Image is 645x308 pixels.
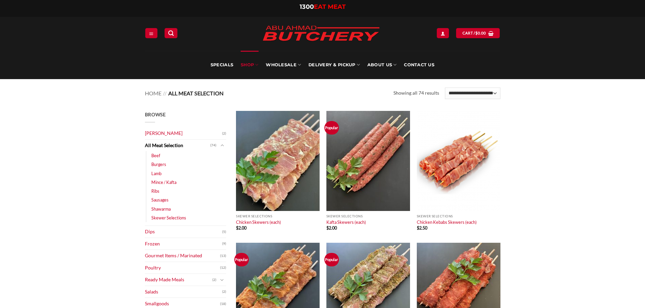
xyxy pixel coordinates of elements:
[300,3,314,10] span: 1300
[475,30,478,36] span: $
[266,51,301,79] a: Wholesale
[145,127,222,139] a: [PERSON_NAME]
[393,89,439,97] p: Showing all 74 results
[404,51,434,79] a: Contact Us
[236,219,281,225] a: Chicken Skewers (each)
[151,178,176,187] a: Mince / Kafta
[236,111,320,211] img: Chicken Skewers
[145,90,162,96] a: Home
[222,239,226,249] span: (9)
[212,275,216,285] span: (2)
[211,51,233,79] a: Specials
[218,276,226,284] button: Toggle
[308,51,360,79] a: Delivery & Pickup
[326,225,329,231] span: $
[417,214,500,218] p: Skewer Selections
[236,225,238,231] span: $
[145,262,220,274] a: Poultry
[326,219,366,225] a: Kafta Skewers (each)
[151,169,162,178] a: Lamb
[463,30,486,36] span: Cart /
[165,28,177,38] a: Search
[145,238,222,250] a: Frozen
[236,225,246,231] bdi: 2.00
[241,51,258,79] a: SHOP
[222,128,226,139] span: (2)
[326,214,410,218] p: Skewer Selections
[151,160,166,169] a: Burgers
[437,28,449,38] a: Login
[151,213,186,222] a: Skewer Selections
[145,250,220,262] a: Gourmet Items / Marinated
[445,88,500,99] select: Shop order
[145,286,222,298] a: Salads
[151,187,159,195] a: Ribs
[257,21,385,47] img: Abu Ahmad Butchery
[326,225,337,231] bdi: 2.00
[151,205,171,213] a: Shawarma
[417,219,477,225] a: Chicken Kebabs Skewers (each)
[151,195,169,204] a: Sausages
[145,226,222,238] a: Dips
[151,151,160,160] a: Beef
[163,90,167,96] span: //
[222,287,226,297] span: (2)
[417,111,500,211] img: Chicken Kebabs Skewers
[222,227,226,237] span: (5)
[210,140,216,150] span: (74)
[367,51,396,79] a: About Us
[145,274,212,286] a: Ready Made Meals
[218,142,226,149] button: Toggle
[475,31,486,35] bdi: 0.00
[236,214,320,218] p: Skewer Selections
[417,225,419,231] span: $
[145,28,157,38] a: Menu
[456,28,500,38] a: View cart
[145,140,210,151] a: All Meat Selection
[168,90,223,96] span: All Meat Selection
[314,3,346,10] span: EAT MEAT
[300,3,346,10] a: 1300EAT MEAT
[326,111,410,211] img: Kafta Skewers
[145,112,166,117] span: Browse
[417,225,427,231] bdi: 2.50
[220,263,226,273] span: (12)
[220,251,226,261] span: (13)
